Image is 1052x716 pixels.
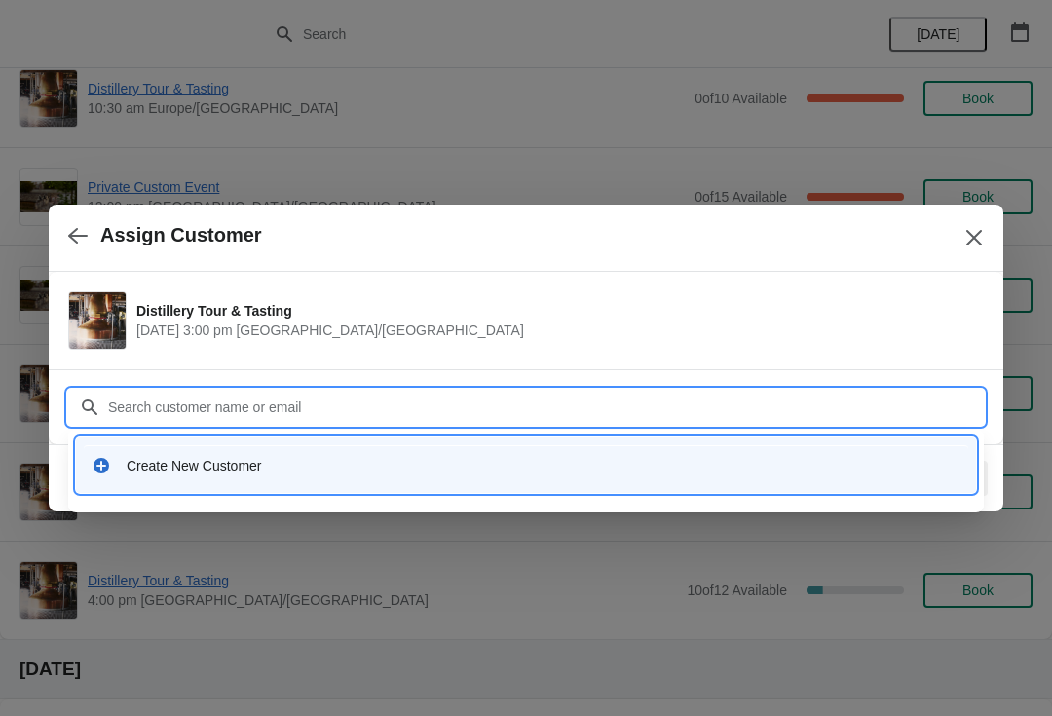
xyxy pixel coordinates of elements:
h2: Assign Customer [100,224,262,246]
span: Distillery Tour & Tasting [136,301,974,320]
button: Close [957,220,992,255]
input: Search customer name or email [107,390,984,425]
div: Create New Customer [127,456,960,475]
img: Distillery Tour & Tasting | | September 13 | 3:00 pm Europe/London [69,292,126,349]
span: [DATE] 3:00 pm [GEOGRAPHIC_DATA]/[GEOGRAPHIC_DATA] [136,320,974,340]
